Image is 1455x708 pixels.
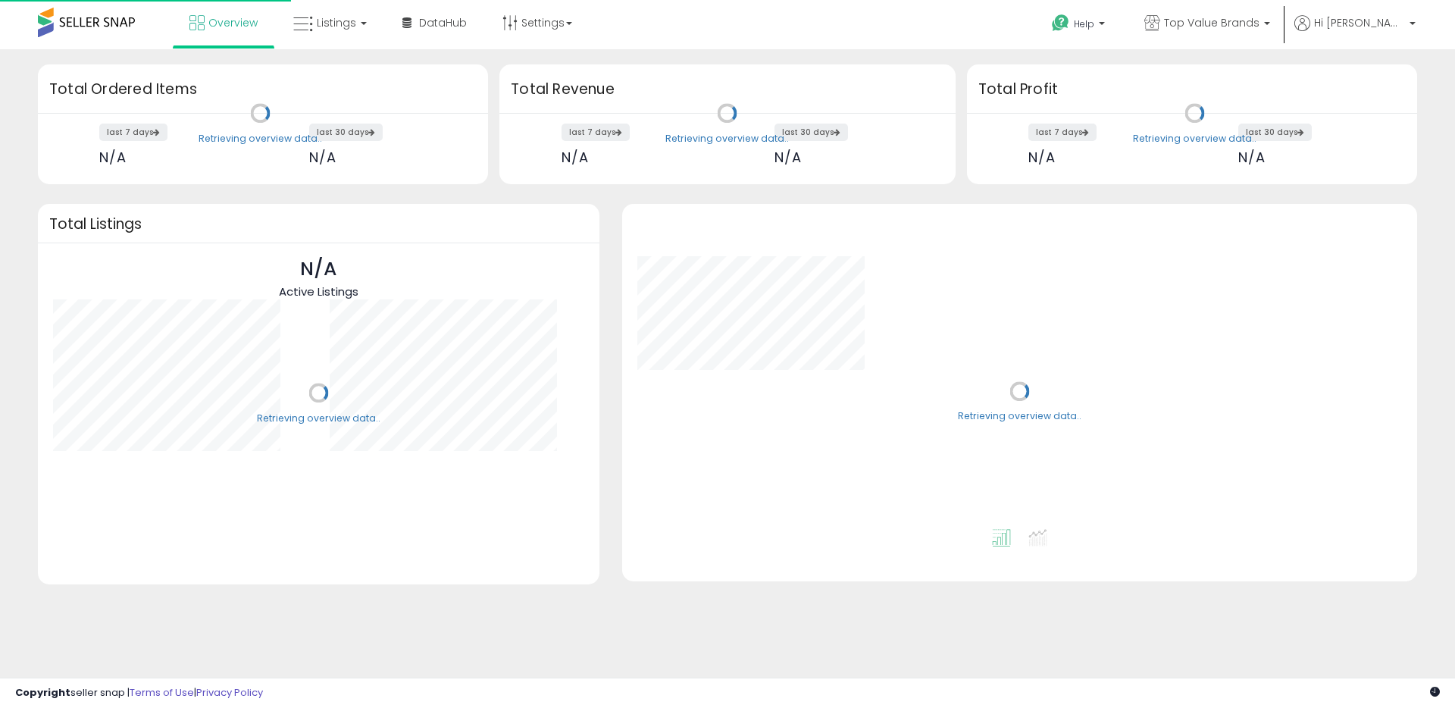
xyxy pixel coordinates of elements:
div: Retrieving overview data.. [1133,132,1256,146]
span: Help [1074,17,1094,30]
span: Listings [317,15,356,30]
div: Retrieving overview data.. [257,412,380,425]
div: Retrieving overview data.. [199,132,322,146]
div: Retrieving overview data.. [665,132,789,146]
span: Hi [PERSON_NAME] [1314,15,1405,30]
span: DataHub [419,15,467,30]
div: Retrieving overview data.. [958,410,1081,424]
a: Help [1040,2,1120,49]
span: Top Value Brands [1164,15,1259,30]
a: Hi [PERSON_NAME] [1294,15,1416,49]
span: Overview [208,15,258,30]
i: Get Help [1051,14,1070,33]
